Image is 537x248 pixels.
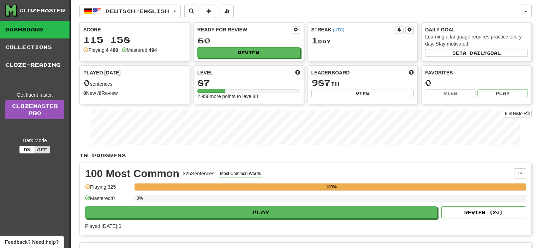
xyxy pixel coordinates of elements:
[83,35,186,44] div: 115 158
[311,26,395,33] div: Streak
[99,90,102,96] strong: 0
[333,28,344,32] a: (UTC)
[441,206,526,218] button: Review (20)
[35,146,50,153] button: Off
[5,100,64,119] a: ClozemasterPro
[5,91,64,98] div: Get fluent faster.
[197,78,300,87] div: 87
[83,78,186,87] div: sentences
[79,152,532,159] p: In Progress
[477,89,528,97] button: Play
[19,7,65,14] div: Clozemaster
[202,5,216,18] button: Add sentence to collection
[83,26,186,33] div: Score
[311,78,414,87] div: th
[425,89,476,97] button: View
[85,195,131,206] div: Mastered: 0
[85,206,437,218] button: Play
[106,8,169,14] span: Deutsch / English
[197,69,213,76] span: Level
[85,183,131,195] div: Playing: 325
[425,33,528,47] div: Learning a language requires practice every day. Stay motivated!
[311,90,414,97] button: View
[311,69,350,76] span: Leaderboard
[311,35,318,45] span: 1
[85,223,121,229] span: Played [DATE]: 0
[425,69,528,76] div: Favorites
[425,49,528,57] button: Seta dailygoal
[83,90,86,96] strong: 0
[83,78,90,87] span: 0
[218,170,263,177] button: Most Common Words
[106,47,118,53] strong: 4 480
[463,50,487,55] span: a daily
[83,90,186,97] div: New / Review
[197,93,300,100] div: 2 950 more points to level 88
[79,5,181,18] button: Deutsch/English
[85,168,179,179] div: 100 Most Common
[220,5,234,18] button: More stats
[137,183,526,190] div: 100%
[425,78,528,87] div: 0
[183,170,215,177] div: 325 Sentences
[503,110,532,117] button: Full History
[184,5,198,18] button: Search sentences
[295,69,300,76] span: Score more points to level up
[149,47,157,53] strong: 494
[311,78,331,87] span: 987
[83,47,118,54] div: Playing:
[122,47,157,54] div: Mastered:
[409,69,414,76] span: This week in points, UTC
[19,146,35,153] button: On
[197,26,292,33] div: Ready for Review
[5,137,64,144] div: Dark Mode
[83,69,121,76] span: Played [DATE]
[197,47,300,58] button: Review
[5,238,59,246] span: Open feedback widget
[197,36,300,45] div: 60
[311,36,414,45] div: Day
[425,26,528,33] div: Daily Goal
